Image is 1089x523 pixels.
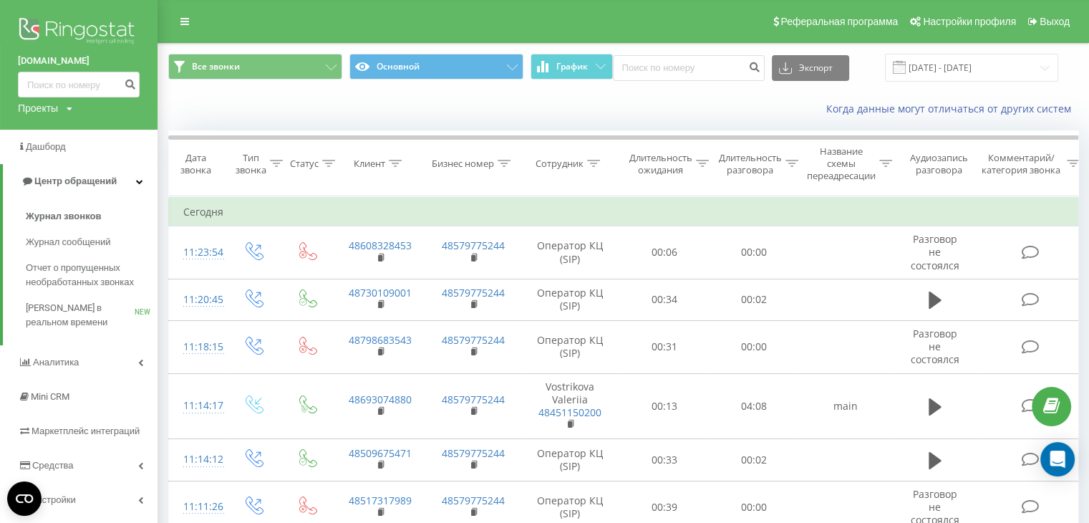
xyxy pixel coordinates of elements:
span: Средства [32,460,74,471]
td: Vostrikova Valeriia [520,373,620,439]
td: Оператор КЦ (SIP) [520,321,620,374]
img: Ringostat logo [18,14,140,50]
td: 00:02 [710,279,799,320]
div: Комментарий/категория звонка [979,152,1063,176]
td: Оператор КЦ (SIP) [520,439,620,481]
span: Аналитика [33,357,79,368]
a: 48579775244 [442,333,505,347]
a: 48693074880 [349,393,412,406]
div: Название схемы переадресации [807,145,876,182]
div: 11:14:17 [183,392,212,420]
div: Дата звонка [169,152,222,176]
a: Журнал сообщений [26,229,158,255]
span: Журнал звонков [26,209,101,224]
a: 48579775244 [442,494,505,507]
span: Настройки профиля [923,16,1016,27]
td: Оператор КЦ (SIP) [520,279,620,320]
a: 48579775244 [442,393,505,406]
span: Маркетплейс интеграций [32,426,140,436]
a: 48730109001 [349,286,412,299]
div: 11:18:15 [183,333,212,361]
td: Сегодня [169,198,1085,226]
div: Статус [290,158,319,170]
div: Аудиозапись разговора [904,152,974,176]
a: Отчет о пропущенных необработанных звонках [26,255,158,295]
td: 00:31 [620,321,710,374]
span: [PERSON_NAME] в реальном времени [26,301,135,330]
span: Дашборд [26,141,66,152]
td: 00:00 [710,321,799,374]
span: Настройки [30,494,76,505]
td: 00:34 [620,279,710,320]
a: 48517317989 [349,494,412,507]
a: 48608328453 [349,239,412,252]
span: Разговор не состоялся [911,232,959,272]
a: [PERSON_NAME] в реальном времениNEW [26,295,158,335]
a: 48579775244 [442,446,505,460]
td: 00:33 [620,439,710,481]
td: 04:08 [710,373,799,439]
span: Mini CRM [31,391,69,402]
td: main [799,373,892,439]
a: 48579775244 [442,239,505,252]
button: График [531,54,613,80]
a: [DOMAIN_NAME] [18,54,140,68]
td: 00:00 [710,226,799,279]
button: Основной [349,54,523,80]
span: График [556,62,588,72]
a: 48579775244 [442,286,505,299]
td: Оператор КЦ (SIP) [520,226,620,279]
div: Сотрудник [536,158,584,170]
span: Отчет о пропущенных необработанных звонках [26,261,150,289]
span: Центр обращений [34,176,117,186]
td: 00:06 [620,226,710,279]
button: Все звонки [168,54,342,80]
span: Журнал сообщений [26,235,110,249]
div: Длительность ожидания [629,152,692,176]
div: Open Intercom Messenger [1040,442,1075,476]
a: Когда данные могут отличаться от других систем [826,102,1078,115]
input: Поиск по номеру [613,55,765,81]
td: 00:02 [710,439,799,481]
div: 11:20:45 [183,286,212,314]
div: 11:11:26 [183,493,212,521]
input: Поиск по номеру [18,72,140,97]
div: Клиент [354,158,385,170]
a: 48451150200 [538,406,601,419]
a: 48509675471 [349,446,412,460]
div: Бизнес номер [432,158,494,170]
div: 11:14:12 [183,446,212,474]
td: 00:13 [620,373,710,439]
a: 48798683543 [349,333,412,347]
span: Реферальная программа [780,16,898,27]
span: Все звонки [192,61,240,72]
span: Разговор не состоялся [911,327,959,366]
button: Экспорт [772,55,849,81]
div: Проекты [18,101,58,115]
div: 11:23:54 [183,239,212,267]
a: Журнал звонков [26,203,158,229]
a: Центр обращений [3,164,158,198]
span: Выход [1040,16,1070,27]
div: Тип звонка [236,152,266,176]
button: Open CMP widget [7,481,42,516]
div: Длительность разговора [719,152,782,176]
